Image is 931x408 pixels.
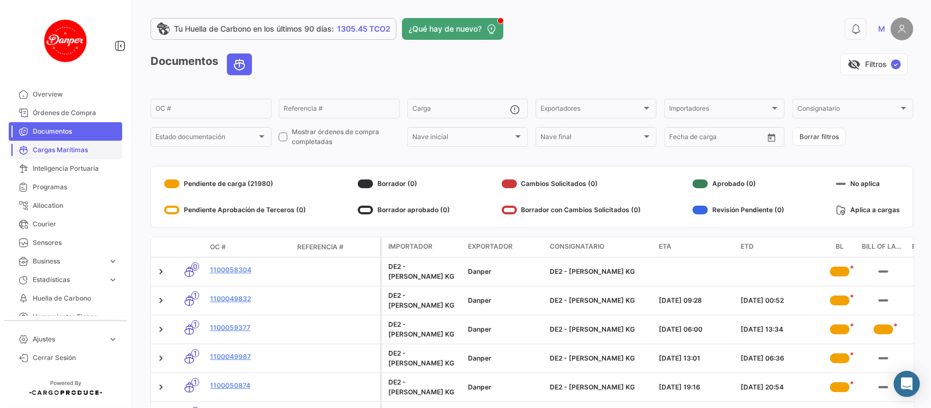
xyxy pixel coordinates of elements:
[382,237,464,257] datatable-header-cell: Importador
[191,262,199,271] span: 0
[388,320,459,339] div: DE2 - [PERSON_NAME] KG
[741,242,754,251] span: ETD
[654,237,736,257] datatable-header-cell: ETA
[388,349,459,368] div: DE2 - [PERSON_NAME] KG
[741,353,814,363] div: [DATE] 06:36
[402,18,503,40] button: ¿Qué hay de nuevo?
[210,294,289,304] a: 1100049832
[155,135,257,142] span: Estado documentación
[358,175,450,193] div: Borrador (0)
[540,106,642,114] span: Exportadores
[173,243,206,251] datatable-header-cell: Modo de Transporte
[836,175,900,193] div: No aplica
[210,242,226,252] span: OC #
[659,296,732,305] div: [DATE] 09:28
[38,13,93,68] img: danper-logo.png
[540,135,642,142] span: Nave final
[108,312,118,322] span: expand_more
[848,58,861,71] span: visibility_off
[174,23,334,34] span: Tu Huella de Carbono en los últimos 90 días:
[388,377,459,397] div: DE2 - [PERSON_NAME] KG
[358,201,450,219] div: Borrador aprobado (0)
[891,17,914,40] img: placeholder-user.png
[862,242,905,253] span: Bill of Lading
[151,18,397,40] a: Tu Huella de Carbono en los últimos 90 días:1305.45 TCO2
[468,242,513,251] span: Exportador
[155,266,166,277] a: Expand/Collapse Row
[9,104,122,122] a: Órdenes de Compra
[164,175,306,193] div: Pendiente de carga (21980)
[659,353,732,363] div: [DATE] 13:01
[293,238,380,256] datatable-header-cell: Referencia #
[693,175,784,193] div: Aprobado (0)
[206,238,293,256] datatable-header-cell: OC #
[550,354,635,362] span: DE2 - I. SCHROEDER KG
[33,275,104,285] span: Estadísticas
[9,196,122,215] a: Allocation
[797,106,899,114] span: Consignatario
[9,215,122,233] a: Courier
[33,164,118,173] span: Inteligencia Portuaria
[468,325,541,334] div: Danper
[155,295,166,306] a: Expand/Collapse Row
[792,128,846,146] button: Borrar filtros
[550,296,635,304] span: DE2 - I. SCHROEDER KG
[502,201,641,219] div: Borrador con Cambios Solicitados (0)
[388,262,459,281] div: DE2 - [PERSON_NAME] KG
[550,325,635,333] span: DE2 - I. SCHROEDER KG
[33,238,118,248] span: Sensores
[210,265,289,275] a: 1100058304
[191,320,199,328] span: 1
[894,371,920,397] div: Abrir Intercom Messenger
[33,353,118,363] span: Cerrar Sesión
[836,242,844,253] span: BL
[9,178,122,196] a: Programas
[9,85,122,104] a: Overview
[164,201,306,219] div: Pendiente Aprobación de Terceros (0)
[33,293,118,303] span: Huella de Carbono
[545,237,654,257] datatable-header-cell: Consignatario
[862,237,905,257] datatable-header-cell: Bill of Lading
[468,267,541,277] div: Danper
[9,289,122,308] a: Huella de Carbono
[659,382,732,392] div: [DATE] 19:16
[210,381,289,391] a: 1100050874
[836,201,900,219] div: Aplica a cargas
[764,129,780,146] button: Open calendar
[550,267,635,275] span: DE2 - I. SCHROEDER KG
[337,23,391,34] span: 1305.45 TCO2
[210,323,289,333] a: 1100059377
[409,23,482,34] span: ¿Qué hay de nuevo?
[33,219,118,229] span: Courier
[550,383,635,391] span: DE2 - I. SCHROEDER KG
[502,175,641,193] div: Cambios Solicitados (0)
[191,291,199,299] span: 1
[741,325,814,334] div: [DATE] 13:34
[9,233,122,252] a: Sensores
[33,145,118,155] span: Cargas Marítimas
[741,296,814,305] div: [DATE] 00:52
[891,59,901,69] span: ✓
[33,127,118,136] span: Documentos
[388,242,433,251] span: Importador
[388,291,459,310] div: DE2 - [PERSON_NAME] KG
[468,353,541,363] div: Danper
[33,89,118,99] span: Overview
[33,201,118,211] span: Allocation
[155,382,166,393] a: Expand/Collapse Row
[550,242,604,251] span: Consignatario
[155,353,166,364] a: Expand/Collapse Row
[736,237,818,257] datatable-header-cell: ETD
[191,349,199,357] span: 1
[669,106,771,114] span: Importadores
[108,334,118,344] span: expand_more
[227,54,251,75] button: Ocean
[659,325,732,334] div: [DATE] 06:00
[669,135,689,142] input: Desde
[151,53,255,75] h3: Documentos
[659,242,671,251] span: ETA
[108,275,118,285] span: expand_more
[741,382,814,392] div: [DATE] 20:54
[878,23,885,34] span: M
[464,237,545,257] datatable-header-cell: Exportador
